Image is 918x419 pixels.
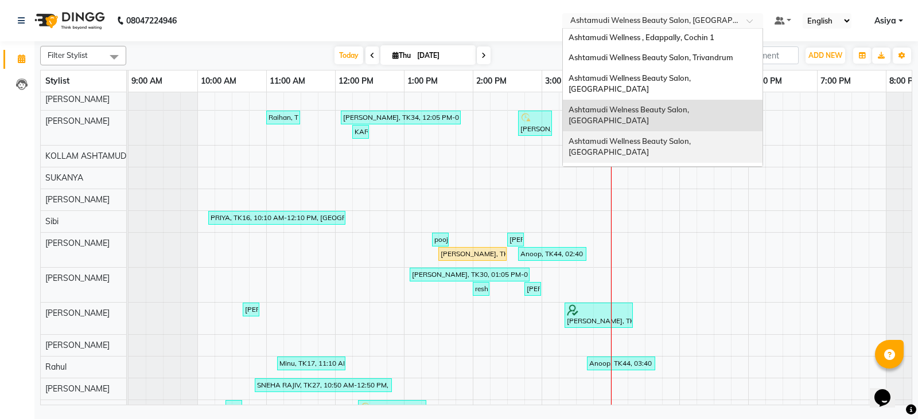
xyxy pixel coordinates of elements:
div: [PERSON_NAME], TK30, 01:05 PM-02:50 PM, Eyebrows Threading,Hot Oil Massage,D-Tan Cleanup [411,269,528,280]
a: 9:00 AM [129,73,165,89]
span: ADD NEW [808,51,842,60]
ng-dropdown-panel: Options list [562,28,763,167]
input: 2025-09-04 [414,47,471,64]
div: pooja, TK33, 01:25 PM-01:40 PM, Full Face Threading [433,234,448,245]
span: Stylist [45,76,69,86]
span: Ashtamudi Wellness Beauty Salon, [GEOGRAPHIC_DATA] [569,73,693,94]
span: Today [334,46,363,64]
div: SNEHA RAJIV, TK27, 10:50 AM-12:50 PM, Un-Tan Facial ,Keratin Spa [256,380,391,390]
span: Rahul [45,362,67,372]
div: Anoop, TK44, 02:40 PM-03:40 PM, Un-Tan Facial [519,249,585,259]
span: [PERSON_NAME] [45,273,110,283]
div: [PERSON_NAME], TK41, 03:20 PM-04:20 PM, Un-Tan Facial [566,304,632,326]
span: [PERSON_NAME] [45,94,110,104]
img: logo [29,5,108,37]
a: 11:00 AM [267,73,308,89]
div: Raihan, TK15, 11:00 AM-11:30 AM, [GEOGRAPHIC_DATA] [267,112,299,123]
span: Filter Stylist [48,50,88,60]
b: 08047224946 [126,5,177,37]
span: Sibi [45,216,59,226]
div: PRIYA, TK16, 10:10 AM-12:10 PM, [GEOGRAPHIC_DATA],D-Tan Cleanup [209,213,344,223]
span: [PERSON_NAME] [45,383,110,394]
span: Ashtamudi Welness Beauty Salon, [GEOGRAPHIC_DATA] [569,105,691,126]
div: [PERSON_NAME], TK06, 01:30 PM-02:30 PM, Un-Tan Facial (₹3000) [439,249,505,259]
a: 7:00 PM [818,73,854,89]
div: [PERSON_NAME], TK34, 12:05 PM-01:50 PM, Root Touch-Up ([MEDICAL_DATA] Free),D-Tan Cleanup [342,112,460,123]
div: KAREENA, TK24, 12:15 PM-12:30 PM, Eyebrows Threading [353,127,368,137]
span: [PERSON_NAME] [45,308,110,318]
a: 6:00 PM [749,73,785,89]
span: Thu [390,51,414,60]
div: Anoop, TK44, 03:40 PM-04:40 PM, Layer Cut [588,358,654,369]
a: 10:00 AM [198,73,239,89]
a: 12:00 PM [336,73,376,89]
span: [PERSON_NAME] [45,116,110,126]
span: KOLLAM ASHTAMUDI NEW [45,151,150,161]
a: 1:00 PM [404,73,441,89]
a: 3:00 PM [542,73,578,89]
iframe: chat widget [870,373,907,408]
div: [PERSON_NAME], TK10, 10:40 AM-10:55 AM, Eyebrows Threading [244,304,258,315]
div: [PERSON_NAME], TK37, 02:30 PM-02:45 PM, Eyebrows Threading [508,234,523,245]
span: Ashtamudi Wellness , Edappally, Cochin 1 [569,33,714,42]
div: reshma, TK35, 02:00 PM-02:15 PM, Eyebrows Threading [474,284,488,294]
span: Asiya [874,15,896,27]
span: [PERSON_NAME] [45,194,110,205]
a: 2:00 PM [473,73,509,89]
span: [PERSON_NAME] [45,238,110,248]
div: Minu, TK17, 11:10 AM-12:10 PM, Child Style Cut [278,358,344,369]
div: [PERSON_NAME], TK39, 02:40 PM-03:10 PM, Hair Wash [519,112,551,134]
span: Ashtamudi Wellness Beauty Salon, Trivandrum [569,53,733,62]
span: [PERSON_NAME] [45,340,110,350]
span: Ashtamudi Wellness Beauty Salon, [GEOGRAPHIC_DATA] [569,136,693,157]
div: [PERSON_NAME], TK37, 02:45 PM-03:00 PM, Eyebrows Threading [526,284,540,294]
button: ADD NEW [806,48,845,64]
div: [PERSON_NAME], TK10, 10:25 AM-10:40 AM, Eyebrows Threading [227,402,241,412]
span: SUKANYA [45,173,83,183]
